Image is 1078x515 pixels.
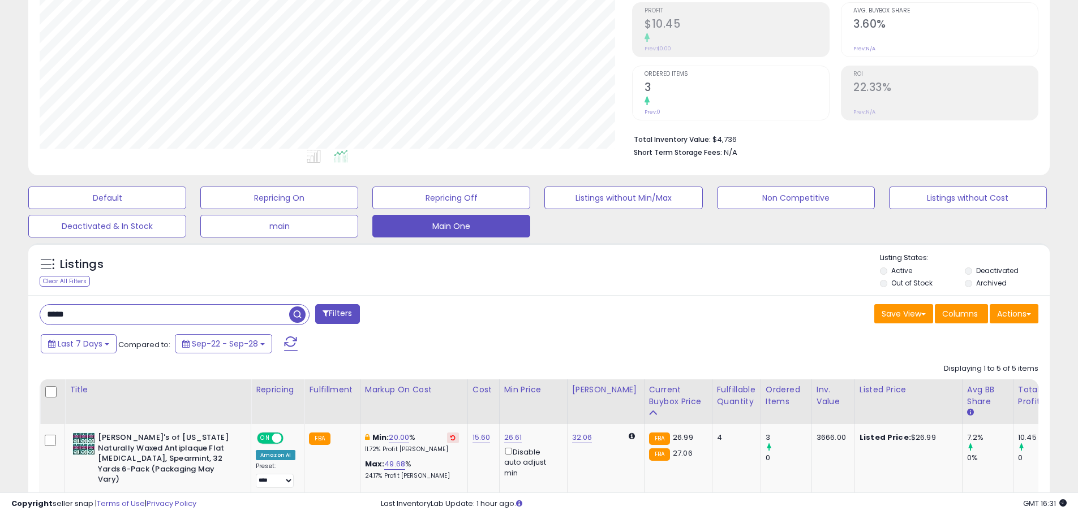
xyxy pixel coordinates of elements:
[649,384,707,408] div: Current Buybox Price
[967,453,1013,463] div: 0%
[645,18,829,33] h2: $10.45
[11,498,53,509] strong: Copyright
[634,132,1030,145] li: $4,736
[967,432,1013,443] div: 7.2%
[282,434,300,443] span: OFF
[967,384,1008,408] div: Avg BB Share
[504,384,562,396] div: Min Price
[1023,498,1067,509] span: 2025-10-6 16:31 GMT
[256,462,295,488] div: Preset:
[40,276,90,287] div: Clear All Filters
[572,432,592,443] a: 32.06
[11,499,196,509] div: seller snap | |
[673,448,693,458] span: 27.06
[874,304,933,323] button: Save View
[1018,432,1064,443] div: 10.45
[935,304,988,323] button: Columns
[98,432,235,488] b: [PERSON_NAME]'s of [US_STATE] Naturally Waxed Antiplaque Flat [MEDICAL_DATA], Spearmint, 32 Yards...
[572,384,639,396] div: [PERSON_NAME]
[860,384,957,396] div: Listed Price
[315,304,359,324] button: Filters
[365,472,459,480] p: 24.17% Profit [PERSON_NAME]
[365,445,459,453] p: 11.72% Profit [PERSON_NAME]
[976,266,1019,275] label: Deactivated
[365,458,385,469] b: Max:
[372,215,530,237] button: Main One
[717,187,875,209] button: Non Competitive
[60,257,104,272] h5: Listings
[1018,384,1059,408] div: Total Profit
[889,187,1047,209] button: Listings without Cost
[97,498,145,509] a: Terms of Use
[389,432,409,443] a: 20.00
[880,253,1050,263] p: Listing States:
[853,71,1038,77] span: ROI
[192,338,258,349] span: Sep-22 - Sep-28
[717,432,752,443] div: 4
[175,334,272,353] button: Sep-22 - Sep-28
[544,187,702,209] button: Listings without Min/Max
[853,45,875,52] small: Prev: N/A
[256,450,295,460] div: Amazon AI
[200,187,358,209] button: Repricing On
[853,18,1038,33] h2: 3.60%
[634,148,722,157] b: Short Term Storage Fees:
[860,432,911,443] b: Listed Price:
[990,304,1038,323] button: Actions
[365,384,463,396] div: Markup on Cost
[649,448,670,461] small: FBA
[673,432,693,443] span: 26.99
[309,432,330,445] small: FBA
[967,408,974,418] small: Avg BB Share.
[372,187,530,209] button: Repricing Off
[853,109,875,115] small: Prev: N/A
[766,384,807,408] div: Ordered Items
[372,432,389,443] b: Min:
[645,8,829,14] span: Profit
[891,266,912,275] label: Active
[853,8,1038,14] span: Avg. Buybox Share
[58,338,102,349] span: Last 7 Days
[817,432,846,443] div: 3666.00
[634,135,711,144] b: Total Inventory Value:
[944,363,1038,374] div: Displaying 1 to 5 of 5 items
[645,71,829,77] span: Ordered Items
[649,432,670,445] small: FBA
[504,432,522,443] a: 26.61
[891,278,933,288] label: Out of Stock
[504,445,559,478] div: Disable auto adjust min
[766,432,811,443] div: 3
[118,339,170,350] span: Compared to:
[70,384,246,396] div: Title
[384,458,405,470] a: 49.68
[200,215,358,237] button: main
[41,334,117,353] button: Last 7 Days
[645,109,660,115] small: Prev: 0
[365,432,459,453] div: %
[1018,453,1064,463] div: 0
[381,499,1067,509] div: Last InventoryLab Update: 1 hour ago.
[976,278,1007,288] label: Archived
[942,308,978,319] span: Columns
[645,45,671,52] small: Prev: $0.00
[853,81,1038,96] h2: 22.33%
[717,384,756,408] div: Fulfillable Quantity
[258,434,272,443] span: ON
[72,432,95,455] img: 51+BYixFDLL._SL40_.jpg
[645,81,829,96] h2: 3
[28,187,186,209] button: Default
[147,498,196,509] a: Privacy Policy
[860,432,954,443] div: $26.99
[473,432,491,443] a: 15.60
[724,147,737,158] span: N/A
[766,453,811,463] div: 0
[309,384,355,396] div: Fulfillment
[28,215,186,237] button: Deactivated & In Stock
[365,459,459,480] div: %
[360,379,467,424] th: The percentage added to the cost of goods (COGS) that forms the calculator for Min & Max prices.
[256,384,299,396] div: Repricing
[817,384,850,408] div: Inv. value
[473,384,495,396] div: Cost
